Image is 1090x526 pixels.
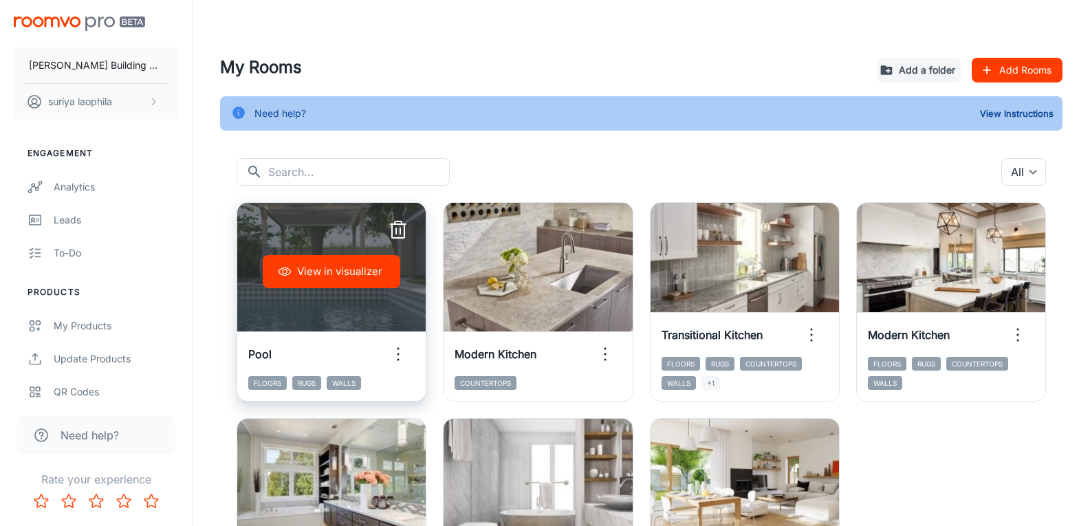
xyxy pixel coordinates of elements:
button: Rate 4 star [110,487,138,515]
h6: Pool [248,346,272,362]
div: Need help? [254,100,306,127]
div: To-do [54,245,178,261]
button: Add a folder [877,58,961,83]
div: All [1001,158,1046,186]
span: Floors [248,376,287,390]
h4: My Rooms [220,55,866,80]
button: Rate 5 star [138,487,165,515]
span: Floors [868,357,906,371]
span: Walls [662,376,696,390]
span: Rugs [706,357,734,371]
p: [PERSON_NAME] Building Material [29,58,163,73]
span: Walls [868,376,902,390]
button: Rate 3 star [83,487,110,515]
span: Countertops [946,357,1008,371]
input: Search... [268,158,450,186]
span: Countertops [455,376,516,390]
button: Rate 1 star [28,487,55,515]
h6: Modern Kitchen [455,346,536,362]
span: Need help? [61,427,119,443]
span: Countertops [740,357,802,371]
div: Leads [54,212,178,228]
div: QR Codes [54,384,178,399]
span: +1 [701,376,720,390]
button: View in visualizer [263,255,400,288]
span: Floors [662,357,700,371]
div: Analytics [54,179,178,195]
span: Rugs [912,357,941,371]
button: Add Rooms [972,58,1062,83]
h6: Transitional Kitchen [662,327,763,343]
button: [PERSON_NAME] Building Material [14,47,178,83]
p: suriya laophila [48,94,112,109]
div: My Products [54,318,178,333]
img: Roomvo PRO Beta [14,17,145,31]
div: Update Products [54,351,178,366]
span: Walls [327,376,361,390]
h6: Modern Kitchen [868,327,950,343]
button: suriya laophila [14,84,178,120]
button: Rate 2 star [55,487,83,515]
span: Rugs [292,376,321,390]
p: Rate your experience [11,471,181,487]
button: View Instructions [977,103,1057,124]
